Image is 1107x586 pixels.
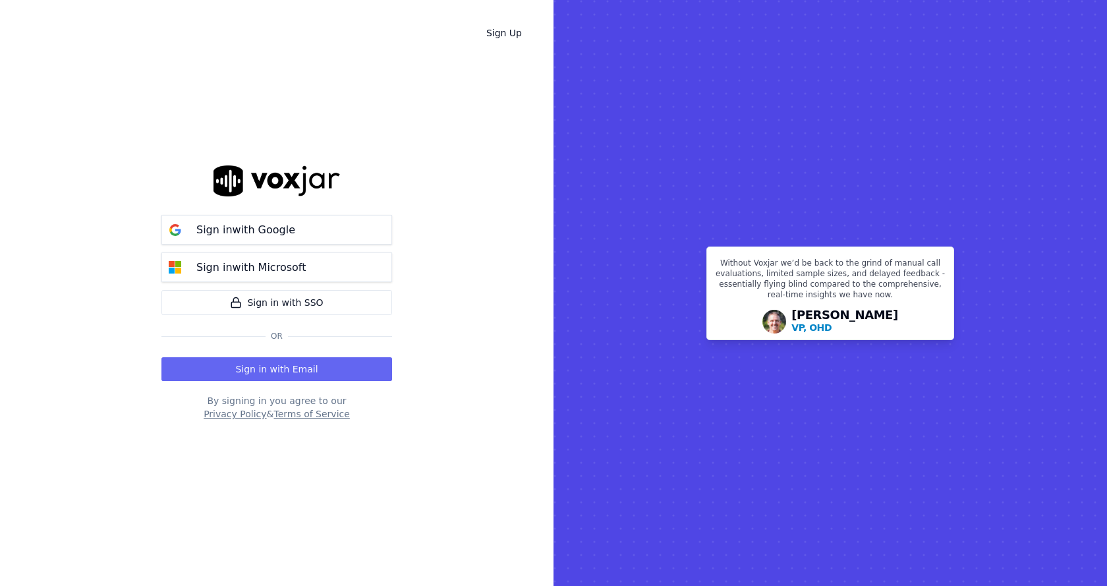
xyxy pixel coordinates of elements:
img: google Sign in button [162,217,188,243]
img: Avatar [762,310,786,334]
button: Sign inwith Microsoft [161,252,392,282]
a: Sign Up [476,21,532,45]
button: Privacy Policy [204,407,266,421]
div: By signing in you agree to our & [161,394,392,421]
div: [PERSON_NAME] [791,309,898,334]
img: microsoft Sign in button [162,254,188,281]
p: Sign in with Microsoft [196,260,306,276]
button: Terms of Service [273,407,349,421]
img: logo [213,165,340,196]
span: Or [266,331,288,341]
button: Sign in with Email [161,357,392,381]
button: Sign inwith Google [161,215,392,245]
p: Without Voxjar we’d be back to the grind of manual call evaluations, limited sample sizes, and de... [715,258,946,305]
a: Sign in with SSO [161,290,392,315]
p: Sign in with Google [196,222,295,238]
p: VP, OHD [791,321,832,334]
